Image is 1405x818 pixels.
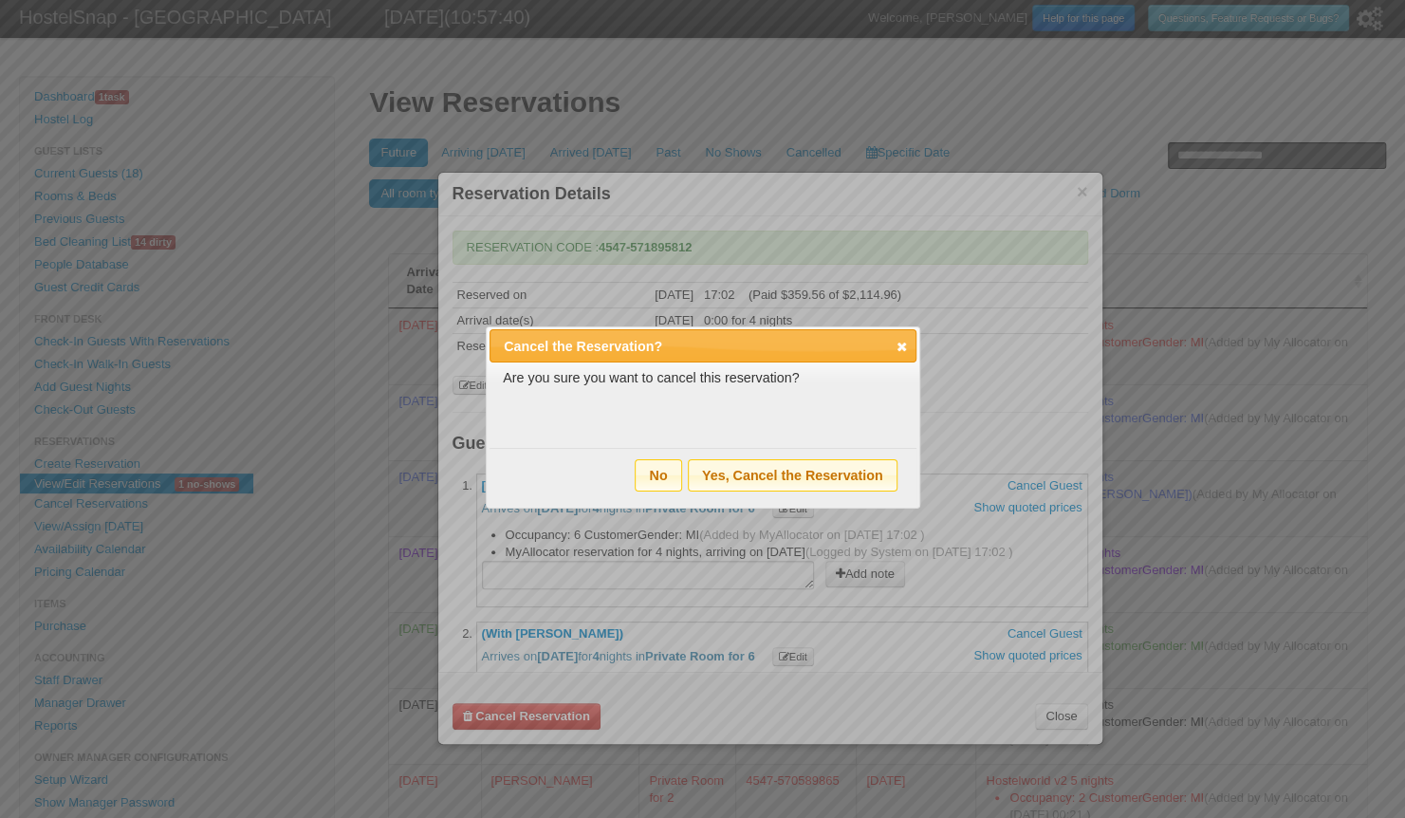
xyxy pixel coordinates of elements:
[504,338,662,355] span: Cancel the Reservation?
[689,460,897,490] span: Yes, Cancel the Reservation
[688,459,897,491] button: Yes, Cancel the Reservation
[892,337,912,356] a: close
[490,363,916,441] div: Are you sure you want to cancel this reservation?
[635,459,682,491] button: No
[894,339,909,354] span: close
[636,460,681,490] span: No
